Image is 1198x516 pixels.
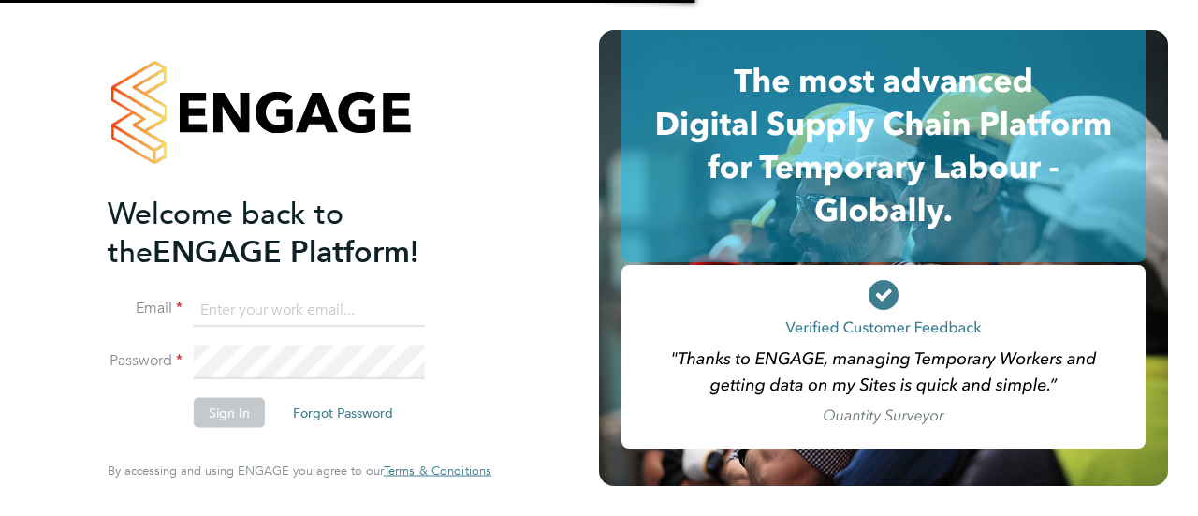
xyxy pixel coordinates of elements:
[384,463,491,479] span: Terms & Conditions
[108,351,183,371] label: Password
[108,299,183,318] label: Email
[278,398,408,428] button: Forgot Password
[108,195,343,270] span: Welcome back to the
[108,463,491,479] span: By accessing and using ENGAGE you agree to our
[108,194,473,271] h2: ENGAGE Platform!
[384,464,491,479] a: Terms & Conditions
[194,293,425,327] input: Enter your work email...
[194,398,265,428] button: Sign In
